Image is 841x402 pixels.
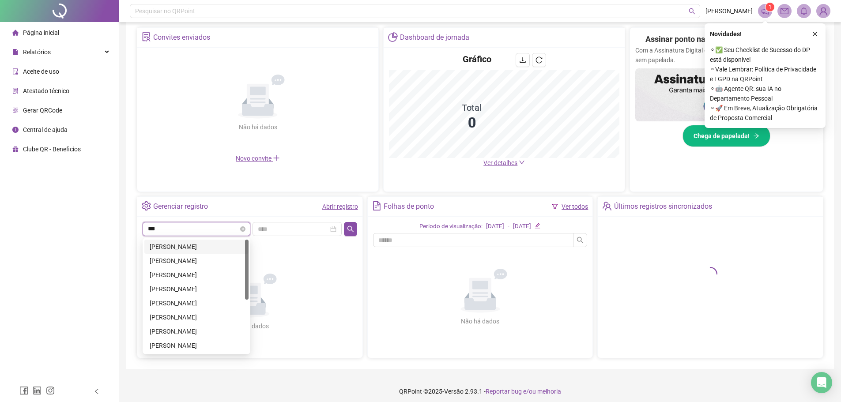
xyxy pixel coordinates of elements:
[144,268,249,282] div: CELIA SILVA DE CARVALHO
[46,386,55,395] span: instagram
[817,4,830,18] img: 76687
[23,68,59,75] span: Aceite de uso
[12,30,19,36] span: home
[635,45,818,65] p: Com a Assinatura Digital da QR, sua gestão fica mais ágil, segura e sem papelada.
[444,388,464,395] span: Versão
[144,240,249,254] div: ALYSON LIMA VASCONCELOS
[153,199,208,214] div: Gerenciar registro
[150,298,243,308] div: [PERSON_NAME]
[486,388,561,395] span: Reportar bug e/ou melhoria
[710,45,820,64] span: ⚬ ✅ Seu Checklist de Sucesso do DP está disponível
[150,284,243,294] div: [PERSON_NAME]
[419,222,483,231] div: Período de visualização:
[781,7,788,15] span: mail
[635,68,818,121] img: banner%2F02c71560-61a6-44d4-94b9-c8ab97240462.png
[144,296,249,310] div: ELINE DE VASCONCELOS BARBALHO
[217,122,298,132] div: Não há dados
[347,225,354,233] span: search
[144,282,249,296] div: CELSO JOSE GOUVEIA
[142,201,151,210] span: setting
[812,31,818,37] span: close
[400,30,469,45] div: Dashboard de jornada
[463,53,491,65] h4: Gráfico
[519,159,525,165] span: down
[240,226,245,232] span: close-circle
[322,203,358,210] a: Abrir registro
[766,3,774,11] sup: 1
[23,29,59,36] span: Página inicial
[150,327,243,336] div: [PERSON_NAME]
[33,386,41,395] span: linkedin
[153,30,210,45] div: Convites enviados
[710,103,820,123] span: ⚬ 🚀 Em Breve, Atualização Obrigatória de Proposta Comercial
[12,68,19,75] span: audit
[761,7,769,15] span: notification
[811,372,832,393] div: Open Intercom Messenger
[519,56,526,64] span: download
[602,201,611,210] span: team
[552,203,558,210] span: filter
[372,201,381,210] span: file-text
[23,146,81,153] span: Clube QR - Beneficios
[694,131,750,141] span: Chega de papelada!
[753,133,759,139] span: arrow-right
[144,254,249,268] div: ANA URSULA VASCONCELOS LINHARES
[23,107,62,114] span: Gerar QRCode
[19,386,28,395] span: facebook
[144,310,249,324] div: FRANCISCO MARCELO PESSOA FARIAS
[508,222,509,231] div: -
[513,222,531,231] div: [DATE]
[614,199,712,214] div: Últimos registros sincronizados
[486,222,504,231] div: [DATE]
[144,324,249,338] div: FRANCISCO PEDRO VASCONCELOS SOARES
[769,4,772,10] span: 1
[23,126,68,133] span: Central de ajuda
[150,256,243,266] div: [PERSON_NAME]
[483,159,525,166] a: Ver detalhes down
[23,49,51,56] span: Relatórios
[150,312,243,322] div: [PERSON_NAME]
[12,107,19,113] span: qrcode
[536,56,543,64] span: reload
[710,29,742,39] span: Novidades !
[440,316,521,326] div: Não há dados
[705,6,753,16] span: [PERSON_NAME]
[703,267,717,281] span: loading
[562,203,588,210] a: Ver todos
[483,159,517,166] span: Ver detalhes
[144,338,249,353] div: JOAO PAULO DE VASCONCELOS LEITÃO
[388,32,397,41] span: pie-chart
[12,127,19,133] span: info-circle
[236,155,280,162] span: Novo convite
[12,146,19,152] span: gift
[800,7,808,15] span: bell
[150,270,243,280] div: [PERSON_NAME]
[23,87,69,94] span: Atestado técnico
[142,32,151,41] span: solution
[710,64,820,84] span: ⚬ Vale Lembrar: Política de Privacidade e LGPD na QRPoint
[12,88,19,94] span: solution
[94,388,100,394] span: left
[12,49,19,55] span: file
[645,33,807,45] h2: Assinar ponto na mão? Isso ficou no passado!
[384,199,434,214] div: Folhas de ponto
[535,223,540,229] span: edit
[689,8,695,15] span: search
[710,84,820,103] span: ⚬ 🤖 Agente QR: sua IA no Departamento Pessoal
[683,125,770,147] button: Chega de papelada!
[273,154,280,162] span: plus
[577,237,584,244] span: search
[150,242,243,252] div: [PERSON_NAME]
[150,341,243,350] div: [PERSON_NAME]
